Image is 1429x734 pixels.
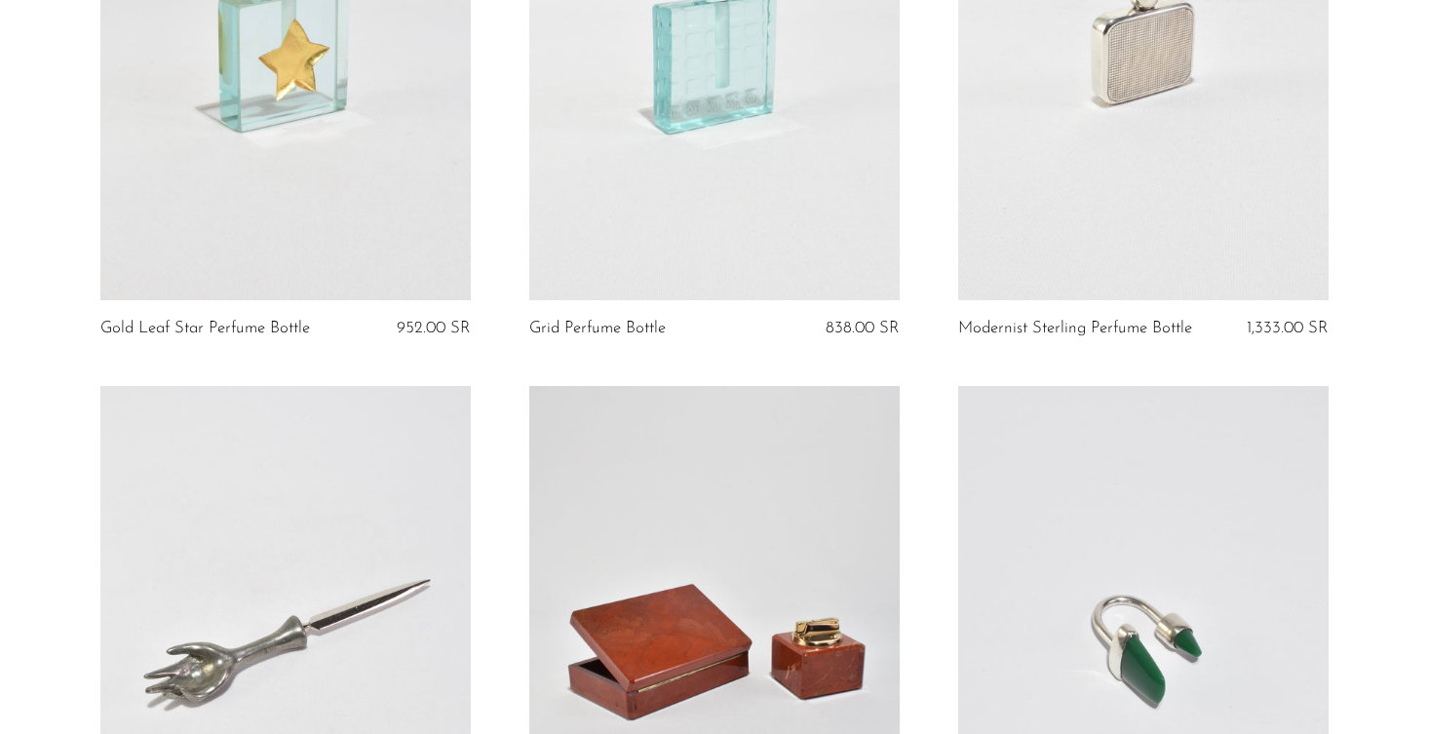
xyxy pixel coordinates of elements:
span: 952.00 SR [397,320,471,336]
a: Grid Perfume Bottle [529,320,666,337]
span: 1,333.00 SR [1247,320,1329,336]
a: Gold Leaf Star Perfume Bottle [100,320,310,337]
a: Modernist Sterling Perfume Bottle [958,320,1192,337]
span: 838.00 SR [826,320,900,336]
